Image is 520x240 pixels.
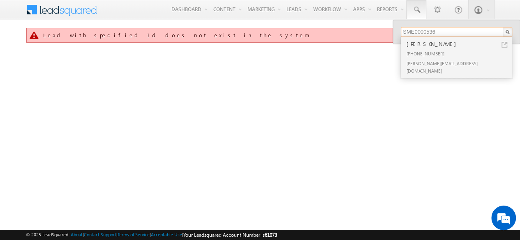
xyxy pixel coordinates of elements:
[84,232,116,237] a: Contact Support
[43,43,138,54] div: Chat with us now
[43,32,479,39] div: Lead with specified Id does not exist in the system
[112,185,149,196] em: Start Chat
[183,232,277,238] span: Your Leadsquared Account Number is
[118,232,150,237] a: Terms of Service
[405,58,515,75] div: [PERSON_NAME][EMAIL_ADDRESS][DOMAIN_NAME]
[11,76,150,178] textarea: Type your message and hit 'Enter'
[151,232,182,237] a: Acceptable Use
[405,48,515,58] div: [PHONE_NUMBER]
[265,232,277,238] span: 61073
[71,232,83,237] a: About
[405,39,515,48] div: [PERSON_NAME]
[14,43,35,54] img: d_60004797649_company_0_60004797649
[26,231,277,239] span: © 2025 LeadSquared | | | | |
[135,4,155,24] div: Minimize live chat window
